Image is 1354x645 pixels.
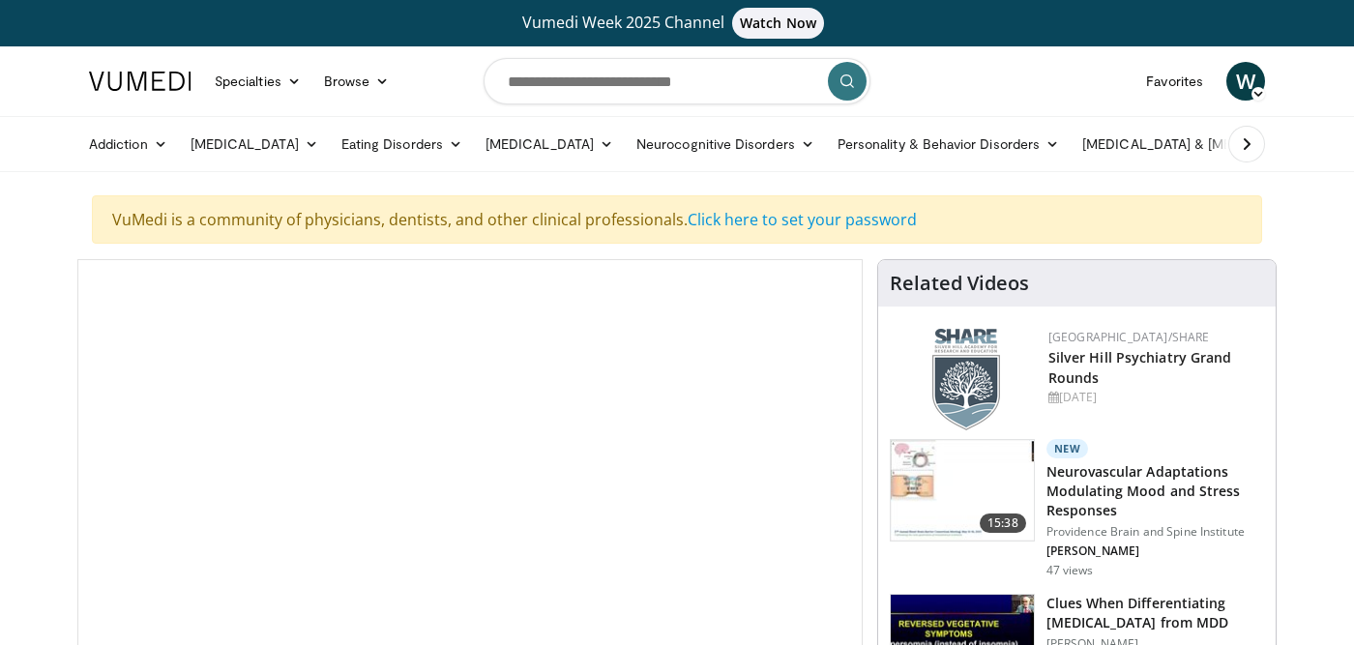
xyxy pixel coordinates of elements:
a: [GEOGRAPHIC_DATA]/SHARE [1048,329,1210,345]
img: 4562edde-ec7e-4758-8328-0659f7ef333d.150x105_q85_crop-smart_upscale.jpg [891,440,1034,541]
a: [MEDICAL_DATA] & [MEDICAL_DATA] [1071,125,1347,163]
a: W [1226,62,1265,101]
img: VuMedi Logo [89,72,191,91]
a: Vumedi Week 2025 ChannelWatch Now [92,8,1262,39]
a: Personality & Behavior Disorders [826,125,1071,163]
a: Browse [312,62,401,101]
a: Specialties [203,62,312,101]
a: Eating Disorders [330,125,474,163]
h3: Neurovascular Adaptations Modulating Mood and Stress Responses [1046,462,1264,520]
a: Addiction [77,125,179,163]
img: f8aaeb6d-318f-4fcf-bd1d-54ce21f29e87.png.150x105_q85_autocrop_double_scale_upscale_version-0.2.png [932,329,1000,430]
a: Click here to set your password [688,209,917,230]
a: [MEDICAL_DATA] [179,125,330,163]
div: [DATE] [1048,389,1260,406]
h4: Related Videos [890,272,1029,295]
p: New [1046,439,1089,458]
div: VuMedi is a community of physicians, dentists, and other clinical professionals. [92,195,1262,244]
h3: Clues When Differentiating [MEDICAL_DATA] from MDD [1046,594,1264,632]
a: 15:38 New Neurovascular Adaptations Modulating Mood and Stress Responses Providence Brain and Spi... [890,439,1264,578]
a: Silver Hill Psychiatry Grand Rounds [1048,348,1232,387]
p: Providence Brain and Spine Institute [1046,524,1264,540]
p: 47 views [1046,563,1094,578]
a: [MEDICAL_DATA] [474,125,625,163]
input: Search topics, interventions [484,58,870,104]
a: Favorites [1134,62,1215,101]
span: Watch Now [732,8,824,39]
span: 15:38 [980,513,1026,533]
p: [PERSON_NAME] [1046,543,1264,559]
a: Neurocognitive Disorders [625,125,826,163]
